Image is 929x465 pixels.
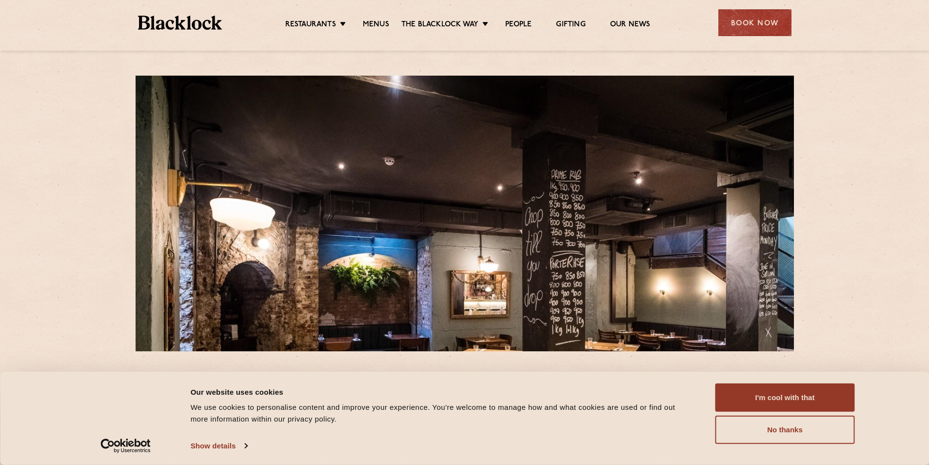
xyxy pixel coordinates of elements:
a: Our News [610,20,651,31]
a: People [505,20,532,31]
a: Usercentrics Cookiebot - opens in a new window [83,439,168,453]
a: Show details [191,439,247,453]
div: We use cookies to personalise content and improve your experience. You're welcome to manage how a... [191,402,693,425]
img: BL_Textured_Logo-footer-cropped.svg [138,16,222,30]
div: Our website uses cookies [191,386,693,398]
div: Book Now [718,9,791,36]
a: The Blacklock Way [401,20,478,31]
a: Gifting [556,20,585,31]
a: Restaurants [285,20,336,31]
button: No thanks [715,416,855,444]
button: I'm cool with that [715,384,855,412]
a: Menus [363,20,389,31]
